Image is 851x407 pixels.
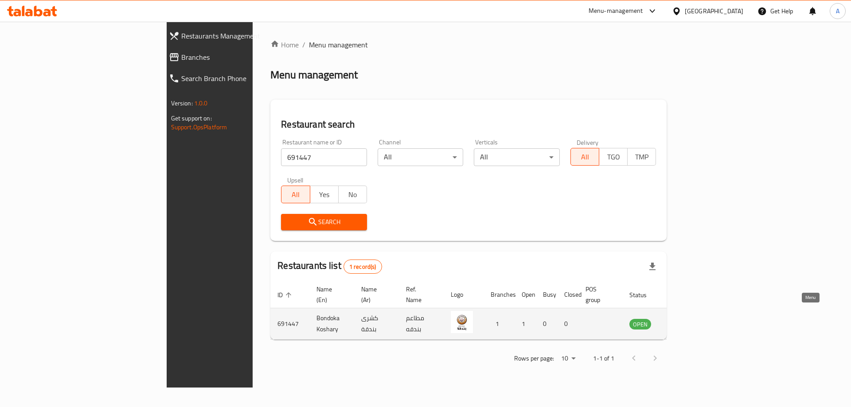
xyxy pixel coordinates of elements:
div: OPEN [629,319,651,329]
button: TMP [627,148,656,166]
div: Export file [642,256,663,277]
span: 1 record(s) [344,263,382,271]
span: Ref. Name [406,284,433,305]
img: Bondoka Koshary [451,311,473,333]
h2: Menu management [270,68,358,82]
button: Search [281,214,367,230]
button: TGO [599,148,628,166]
th: Closed [557,281,578,308]
button: No [338,186,367,203]
a: Restaurants Management [162,25,309,47]
span: All [574,151,596,163]
a: Search Branch Phone [162,68,309,89]
td: كشرى بندقة [354,308,399,340]
span: Name (Ar) [361,284,388,305]
button: Yes [310,186,339,203]
h2: Restaurants list [277,259,382,274]
span: Version: [171,97,193,109]
span: Get support on: [171,112,212,124]
a: Branches [162,47,309,68]
span: All [285,188,306,201]
span: Restaurants Management [181,31,302,41]
span: TGO [603,151,624,163]
label: Delivery [577,139,599,145]
th: Branches [484,281,515,308]
div: Total records count [344,260,382,274]
td: 0 [536,308,557,340]
div: Rows per page: [558,352,579,365]
th: Open [515,281,536,308]
p: 1-1 of 1 [593,353,614,364]
span: ID [277,290,294,300]
div: [GEOGRAPHIC_DATA] [685,6,743,16]
td: Bondoka Koshary [309,308,354,340]
span: Branches [181,52,302,62]
span: Menu management [309,39,368,50]
p: Rows per page: [514,353,554,364]
button: All [281,186,310,203]
label: Upsell [287,177,304,183]
span: Status [629,290,658,300]
table: enhanced table [270,281,699,340]
span: Name (En) [316,284,344,305]
span: Search [288,217,360,228]
span: TMP [631,151,652,163]
div: Menu-management [589,6,643,16]
td: 0 [557,308,578,340]
span: Search Branch Phone [181,73,302,84]
span: OPEN [629,319,651,329]
div: All [474,148,560,166]
input: Search for restaurant name or ID.. [281,148,367,166]
div: All [378,148,464,166]
th: Busy [536,281,557,308]
td: مطاعم بندقه [399,308,444,340]
button: All [570,148,599,166]
th: Logo [444,281,484,308]
span: 1.0.0 [194,97,208,109]
nav: breadcrumb [270,39,667,50]
span: Yes [314,188,335,201]
a: Support.OpsPlatform [171,121,227,133]
td: 1 [484,308,515,340]
td: 1 [515,308,536,340]
span: POS group [586,284,612,305]
h2: Restaurant search [281,118,656,131]
span: No [342,188,363,201]
span: A [836,6,839,16]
